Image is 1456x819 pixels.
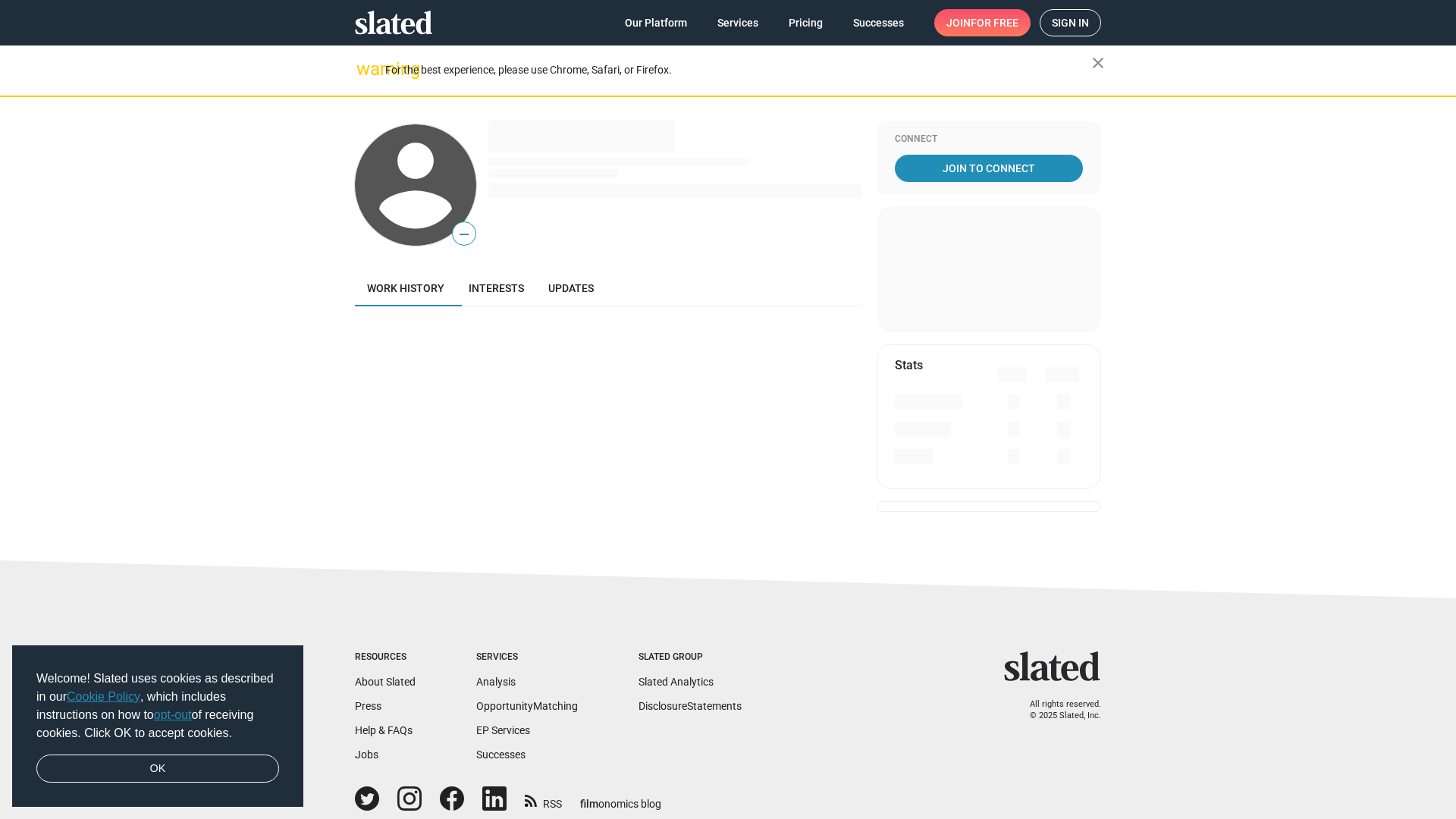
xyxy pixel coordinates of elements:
[453,224,475,244] span: —
[36,755,279,783] a: dismiss cookie message
[639,651,742,664] div: Slated Group
[946,9,1018,36] span: Join
[476,651,578,664] div: Services
[525,788,562,811] a: RSS
[853,9,904,36] span: Successes
[355,270,457,306] a: Work history
[898,155,1080,182] span: Join To Connect
[625,9,687,36] span: Our Platform
[705,9,770,36] a: Services
[469,282,524,294] span: Interests
[154,708,192,721] a: opt-out
[580,785,661,811] a: filmonomics blog
[355,676,416,688] a: About Slated
[895,133,1083,146] div: Connect
[613,9,699,36] a: Our Platform
[385,60,1092,80] div: For the best experience, please use Chrome, Safari, or Firefox.
[548,282,594,294] span: Updates
[789,9,823,36] span: Pricing
[12,645,303,808] div: cookieconsent
[355,748,378,761] a: Jobs
[36,670,279,742] span: Welcome! Slated uses cookies as described in our , which includes instructions on how to of recei...
[895,357,923,373] mat-card-title: Stats
[476,676,516,688] a: Analysis
[476,700,578,712] a: OpportunityMatching
[367,282,444,294] span: Work history
[476,724,530,736] a: EP Services
[536,270,606,306] a: Updates
[580,798,598,810] span: film
[639,700,742,712] a: DisclosureStatements
[639,676,714,688] a: Slated Analytics
[1040,9,1101,36] a: Sign in
[895,155,1083,182] a: Join To Connect
[355,724,413,736] a: Help & FAQs
[355,700,381,712] a: Press
[457,270,536,306] a: Interests
[355,651,416,664] div: Resources
[971,9,1018,36] span: for free
[841,9,916,36] a: Successes
[1014,699,1101,721] p: All rights reserved. © 2025 Slated, Inc.
[1089,54,1107,72] mat-icon: close
[777,9,835,36] a: Pricing
[67,690,140,703] a: Cookie Policy
[1052,10,1089,36] span: Sign in
[934,9,1031,36] a: Joinfor free
[476,748,526,761] a: Successes
[356,60,375,78] mat-icon: warning
[717,9,758,36] span: Services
